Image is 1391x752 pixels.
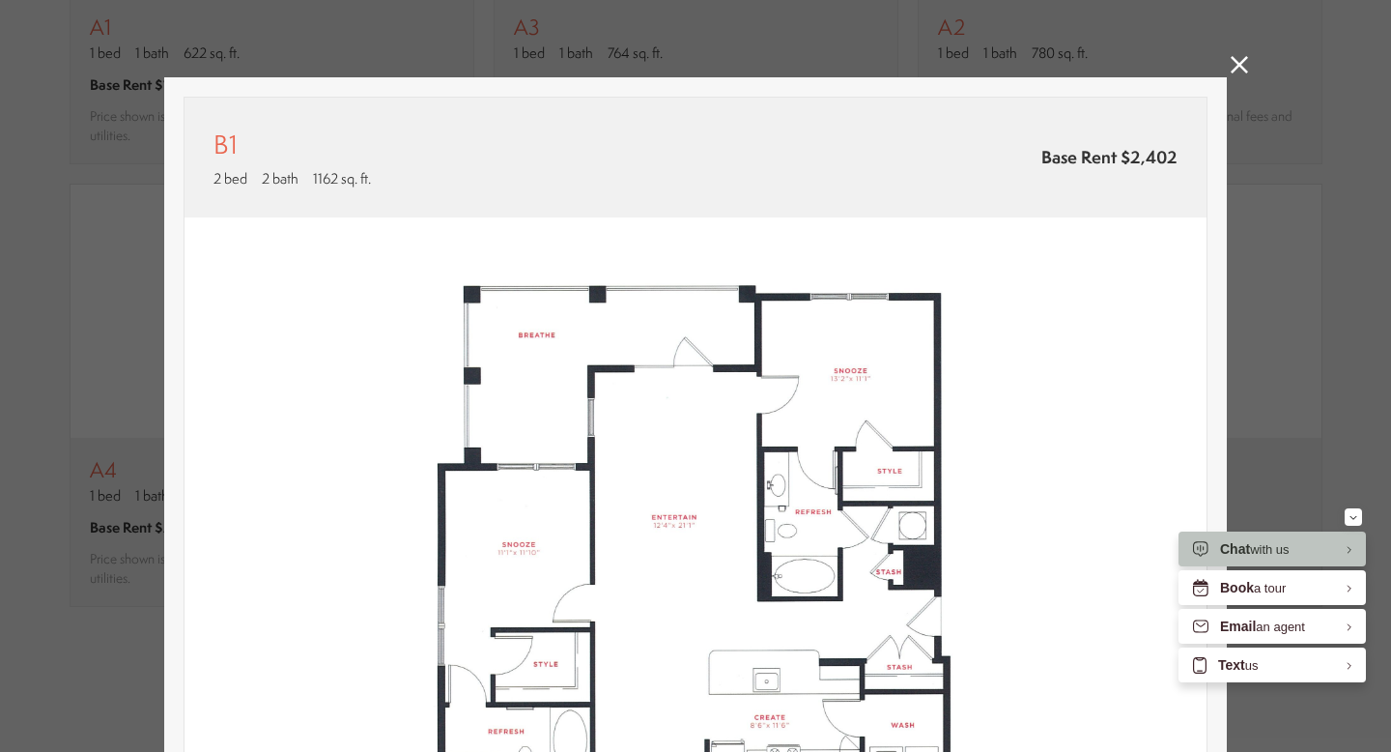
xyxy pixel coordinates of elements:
[213,127,238,163] p: B1
[262,168,298,188] span: 2 bath
[1041,145,1178,169] span: Base Rent $2,402
[213,168,247,188] span: 2 bed
[313,168,371,188] span: 1162 sq. ft.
